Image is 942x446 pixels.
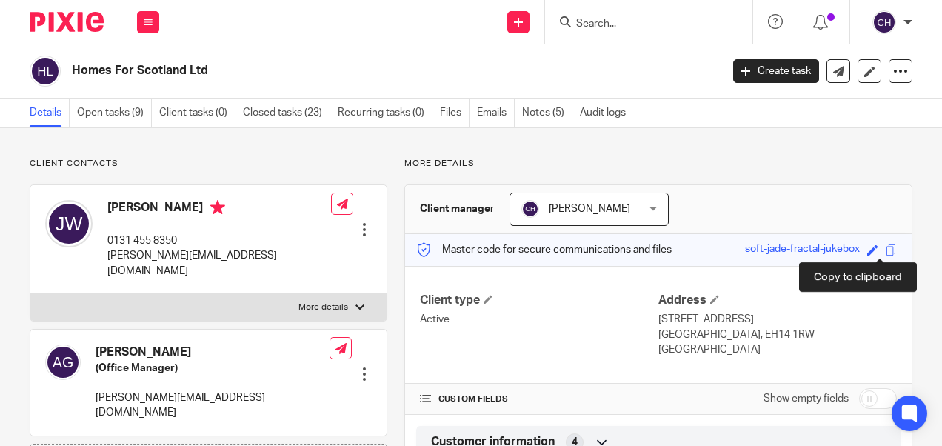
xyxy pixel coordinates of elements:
p: [STREET_ADDRESS] [658,312,897,327]
a: Emails [477,99,515,127]
a: Files [440,99,470,127]
a: Closed tasks (23) [243,99,330,127]
input: Search [575,18,708,31]
h3: Client manager [420,202,495,216]
a: Open tasks (9) [77,99,152,127]
p: More details [404,158,912,170]
a: Details [30,99,70,127]
h2: Homes For Scotland Ltd [72,63,583,79]
img: svg%3E [45,200,93,247]
a: Recurring tasks (0) [338,99,432,127]
h5: (Office Manager) [96,361,330,376]
i: Primary [210,200,225,215]
h4: [PERSON_NAME] [107,200,331,219]
p: [GEOGRAPHIC_DATA] [658,342,897,357]
div: soft-jade-fractal-jukebox [745,242,860,259]
p: Active [420,312,658,327]
h4: Client type [420,293,658,308]
a: Audit logs [580,99,633,127]
p: [PERSON_NAME][EMAIL_ADDRESS][DOMAIN_NAME] [107,248,331,279]
a: Notes (5) [522,99,572,127]
a: Create task [733,59,819,83]
img: svg%3E [30,56,61,87]
p: [PERSON_NAME][EMAIL_ADDRESS][DOMAIN_NAME] [96,390,330,421]
img: svg%3E [521,200,539,218]
label: Show empty fields [764,391,849,406]
img: svg%3E [45,345,81,380]
h4: [PERSON_NAME] [96,345,330,360]
img: svg%3E [872,10,896,34]
span: [PERSON_NAME] [549,204,630,214]
a: Client tasks (0) [159,99,235,127]
p: 0131 455 8350 [107,233,331,248]
p: Client contacts [30,158,387,170]
h4: Address [658,293,897,308]
p: Master code for secure communications and files [416,242,672,257]
p: [GEOGRAPHIC_DATA], EH14 1RW [658,327,897,342]
img: Pixie [30,12,104,32]
p: More details [298,302,348,313]
h4: CUSTOM FIELDS [420,393,658,405]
